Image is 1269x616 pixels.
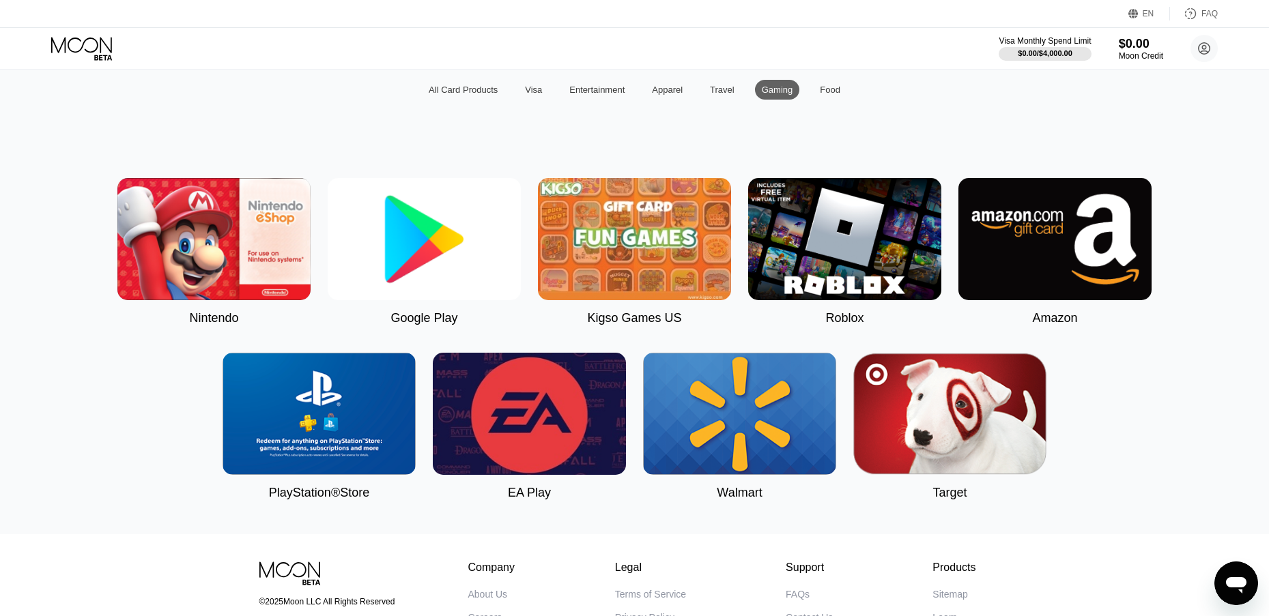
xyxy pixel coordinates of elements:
[820,85,840,95] div: Food
[468,589,508,600] div: About Us
[762,85,793,95] div: Gaming
[468,561,515,574] div: Company
[932,561,975,574] div: Products
[390,311,457,325] div: Google Play
[508,486,551,500] div: EA Play
[645,80,689,100] div: Apparel
[786,589,810,600] div: FAQs
[525,85,542,95] div: Visa
[813,80,847,100] div: Food
[1170,7,1218,20] div: FAQ
[1018,49,1072,57] div: $0.00 / $4,000.00
[189,311,238,325] div: Nintendo
[1119,37,1163,51] div: $0.00
[1032,311,1077,325] div: Amazon
[1119,37,1163,61] div: $0.00Moon Credit
[755,80,800,100] div: Gaming
[615,589,686,600] div: Terms of Service
[703,80,741,100] div: Travel
[1128,7,1170,20] div: EN
[932,486,967,500] div: Target
[615,561,686,574] div: Legal
[717,486,762,500] div: Walmart
[1143,9,1154,18] div: EN
[569,85,625,95] div: Entertainment
[999,36,1091,46] div: Visa Monthly Spend Limit
[587,311,681,325] div: Kigso Games US
[999,36,1091,61] div: Visa Monthly Spend Limit$0.00/$4,000.00
[1119,51,1163,61] div: Moon Credit
[562,80,631,100] div: Entertainment
[932,589,967,600] div: Sitemap
[710,85,735,95] div: Travel
[518,80,549,100] div: Visa
[422,80,504,100] div: All Card Products
[1201,9,1218,18] div: FAQ
[259,597,407,606] div: © 2025 Moon LLC All Rights Reserved
[786,561,833,574] div: Support
[1214,561,1258,605] iframe: Nút để khởi chạy cửa sổ nhắn tin
[652,85,683,95] div: Apparel
[825,311,864,325] div: Roblox
[429,85,498,95] div: All Card Products
[269,486,369,500] div: PlayStation®Store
